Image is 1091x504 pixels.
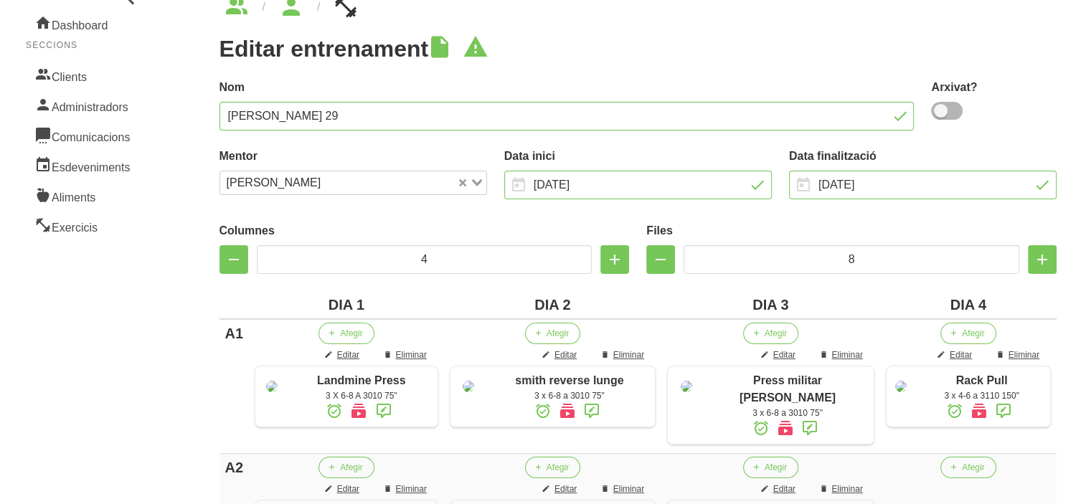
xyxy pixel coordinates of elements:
[26,120,142,151] a: Comunicacions
[26,60,142,90] a: Clients
[810,478,874,500] button: Eliminar
[886,294,1051,315] div: DIA 4
[773,482,795,495] span: Editar
[752,478,807,500] button: Editar
[266,381,278,392] img: 8ea60705-12ae-42e8-83e1-4ba62b1261d5%2Factivities%2F60682-landmine-press-jpg.jpg
[554,482,577,495] span: Editar
[765,327,787,340] span: Afegir
[318,323,374,344] button: Afegir
[374,344,438,366] button: Eliminar
[525,457,580,478] button: Afegir
[709,406,866,419] div: 3 x 6-8 a 3010 75"
[337,482,359,495] span: Editar
[547,461,569,474] span: Afegir
[740,374,836,404] span: Press militar [PERSON_NAME]
[316,344,371,366] button: Editar
[463,381,474,392] img: 8ea60705-12ae-42e8-83e1-4ba62b1261d5%2Factivities%2Fsmit%20reverse%20lunges.jpg
[491,389,648,402] div: 3 x 6-8 a 3010 75"
[225,323,244,344] div: A1
[940,323,996,344] button: Afegir
[317,374,406,386] span: Landmine Press
[789,148,1057,165] label: Data finalització
[326,174,455,191] input: Search for option
[340,327,362,340] span: Afegir
[459,178,466,189] button: Clear Selected
[533,344,588,366] button: Editar
[26,9,142,39] a: Dashboard
[962,327,984,340] span: Afegir
[831,348,862,361] span: Eliminar
[554,348,577,361] span: Editar
[26,151,142,181] a: Esdeveniments
[340,461,362,474] span: Afegir
[928,344,983,366] button: Editar
[895,381,907,392] img: 8ea60705-12ae-42e8-83e1-4ba62b1261d5%2Factivities%2F89565-rack-pulls-jpg.jpg
[831,482,862,495] span: Eliminar
[613,482,644,495] span: Eliminar
[450,294,656,315] div: DIA 2
[956,374,1008,386] span: Rack Pull
[681,381,692,392] img: 8ea60705-12ae-42e8-83e1-4ba62b1261d5%2Factivities%2Fsmith%20press%20militar.jpg
[293,389,430,402] div: 3 X 6-8 A 3010 75"
[920,389,1043,402] div: 3 x 4-6 a 3110 150"
[219,222,630,239] label: Columnes
[1009,348,1039,361] span: Eliminar
[810,344,874,366] button: Eliminar
[395,348,426,361] span: Eliminar
[613,348,644,361] span: Eliminar
[667,294,874,315] div: DIA 3
[26,39,142,52] p: Seccions
[765,461,787,474] span: Afegir
[592,344,656,366] button: Eliminar
[318,457,374,478] button: Afegir
[219,79,915,96] label: Nom
[223,174,325,191] span: [PERSON_NAME]
[525,323,580,344] button: Afegir
[219,171,487,195] div: Search for option
[547,327,569,340] span: Afegir
[743,457,798,478] button: Afegir
[950,348,972,361] span: Editar
[533,478,588,500] button: Editar
[26,181,142,211] a: Aliments
[592,478,656,500] button: Eliminar
[743,323,798,344] button: Afegir
[219,36,1057,62] h1: Editar entrenament
[773,348,795,361] span: Editar
[395,482,426,495] span: Eliminar
[940,457,996,478] button: Afegir
[219,148,487,165] label: Mentor
[504,148,772,165] label: Data inici
[26,211,142,241] a: Exercicis
[646,222,1057,239] label: Files
[515,374,623,386] span: smith reverse lunge
[374,478,438,500] button: Eliminar
[337,348,359,361] span: Editar
[316,478,371,500] button: Editar
[255,294,438,315] div: DIA 1
[931,79,1057,96] label: Arxivat?
[962,461,984,474] span: Afegir
[26,90,142,120] a: Administradors
[225,457,244,478] div: A2
[752,344,807,366] button: Editar
[987,344,1051,366] button: Eliminar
